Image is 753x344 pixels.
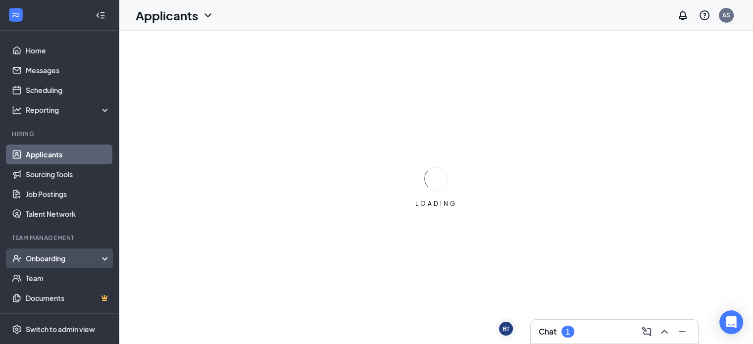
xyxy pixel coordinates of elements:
div: AS [722,11,730,19]
svg: ChevronUp [658,326,670,338]
svg: Settings [12,324,22,334]
div: LOADING [411,199,461,208]
button: ComposeMessage [639,324,654,340]
svg: ChevronDown [202,9,214,21]
div: 1 [566,328,570,336]
a: Talent Network [26,204,110,224]
svg: Analysis [12,105,22,115]
svg: Collapse [96,10,105,20]
a: SurveysCrown [26,308,110,328]
div: Open Intercom Messenger [719,310,743,334]
h1: Applicants [136,7,198,24]
button: ChevronUp [656,324,672,340]
a: Team [26,268,110,288]
a: Sourcing Tools [26,164,110,184]
a: Applicants [26,145,110,164]
div: Team Management [12,234,108,242]
a: Scheduling [26,80,110,100]
svg: WorkstreamLogo [11,10,21,20]
a: DocumentsCrown [26,288,110,308]
div: Onboarding [26,253,102,263]
svg: QuestionInfo [699,9,710,21]
a: Home [26,41,110,60]
svg: UserCheck [12,253,22,263]
button: Minimize [674,324,690,340]
svg: Minimize [676,326,688,338]
div: Switch to admin view [26,324,95,334]
svg: ComposeMessage [641,326,653,338]
div: Reporting [26,105,111,115]
div: BT [502,325,509,333]
div: Hiring [12,130,108,138]
a: Messages [26,60,110,80]
svg: Notifications [677,9,689,21]
h3: Chat [539,326,556,337]
a: Job Postings [26,184,110,204]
